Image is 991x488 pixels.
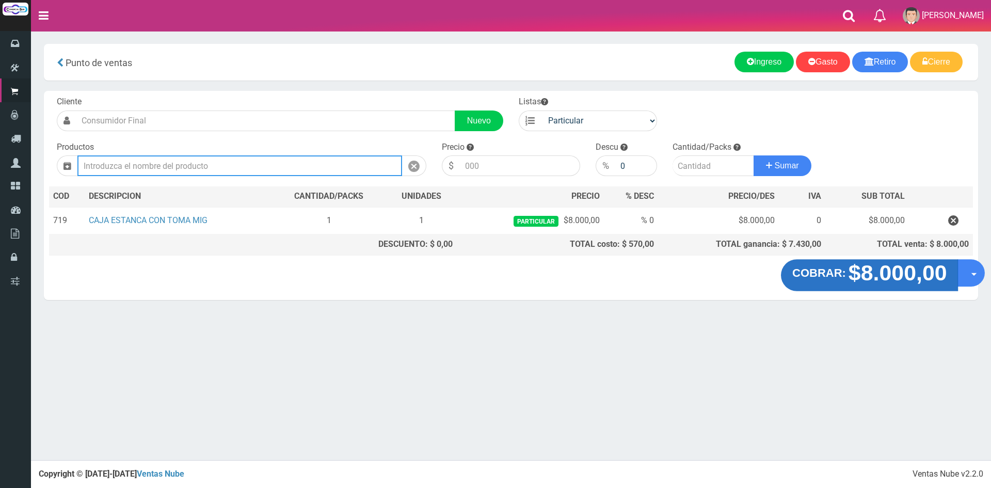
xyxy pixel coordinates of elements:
[571,191,600,202] span: PRECIO
[728,191,775,201] span: PRECIO/DES
[903,7,920,24] img: User Image
[852,52,908,72] a: Retiro
[754,155,811,176] button: Sumar
[829,239,969,250] div: TOTAL venta: $ 8.000,00
[104,191,141,201] span: CRIPCION
[85,186,272,207] th: DES
[596,141,618,153] label: Descu
[662,239,821,250] div: TOTAL ganancia: $ 7.430,00
[3,3,28,15] img: Logo grande
[792,267,846,279] strong: COBRAR:
[49,207,85,234] td: 719
[615,155,657,176] input: 000
[386,207,457,234] td: 1
[808,191,821,201] span: IVA
[76,111,455,131] input: Consumidor Final
[442,141,465,153] label: Precio
[922,10,984,20] span: [PERSON_NAME]
[442,155,460,176] div: $
[77,155,402,176] input: Introduzca el nombre del producto
[626,191,654,201] span: % DESC
[455,111,503,131] a: Nuevo
[89,215,207,225] a: CAJA ESTANCA CON TOMA MIG
[604,207,658,234] td: % 0
[66,57,132,68] span: Punto de ventas
[779,207,825,234] td: 0
[460,155,580,176] input: 000
[39,469,184,479] strong: Copyright © [DATE]-[DATE]
[734,52,794,72] a: Ingreso
[461,239,654,250] div: TOTAL costo: $ 570,00
[137,469,184,479] a: Ventas Nube
[457,207,604,234] td: $8.000,00
[49,186,85,207] th: COD
[825,207,909,234] td: $8.000,00
[913,468,983,480] div: Ventas Nube v2.2.0
[272,186,386,207] th: CANTIDAD/PACKS
[276,239,453,250] div: DESCUENTO: $ 0,00
[57,141,94,153] label: Productos
[910,52,963,72] a: Cierre
[57,96,82,108] label: Cliente
[272,207,386,234] td: 1
[386,186,457,207] th: UNIDADES
[781,259,958,291] button: COBRAR: $8.000,00
[775,161,799,170] span: Sumar
[796,52,850,72] a: Gasto
[596,155,615,176] div: %
[848,261,947,285] strong: $8.000,00
[519,96,548,108] label: Listas
[673,155,754,176] input: Cantidad
[861,191,905,202] span: SUB TOTAL
[514,216,558,227] span: Particular
[673,141,731,153] label: Cantidad/Packs
[658,207,779,234] td: $8.000,00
